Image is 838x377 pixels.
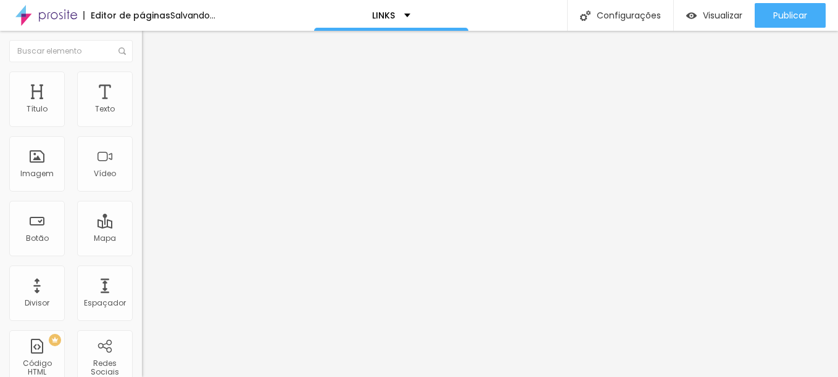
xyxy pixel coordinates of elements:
[9,40,133,62] input: Buscar elemento
[686,10,697,21] img: view-1.svg
[580,10,591,21] img: Icone
[25,299,49,307] div: Divisor
[674,3,755,28] button: Visualizar
[142,31,838,377] iframe: Editor
[170,11,215,20] div: Salvando...
[94,234,116,243] div: Mapa
[12,359,61,377] div: Código HTML
[773,10,807,20] span: Publicar
[95,105,115,113] div: Texto
[372,11,395,20] p: LINKS
[83,11,170,20] div: Editor de páginas
[94,169,116,178] div: Vídeo
[26,234,49,243] div: Botão
[27,105,48,113] div: Título
[703,10,742,20] span: Visualizar
[80,359,129,377] div: Redes Sociais
[84,299,126,307] div: Espaçador
[755,3,826,28] button: Publicar
[20,169,54,178] div: Imagem
[118,47,126,55] img: Icone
